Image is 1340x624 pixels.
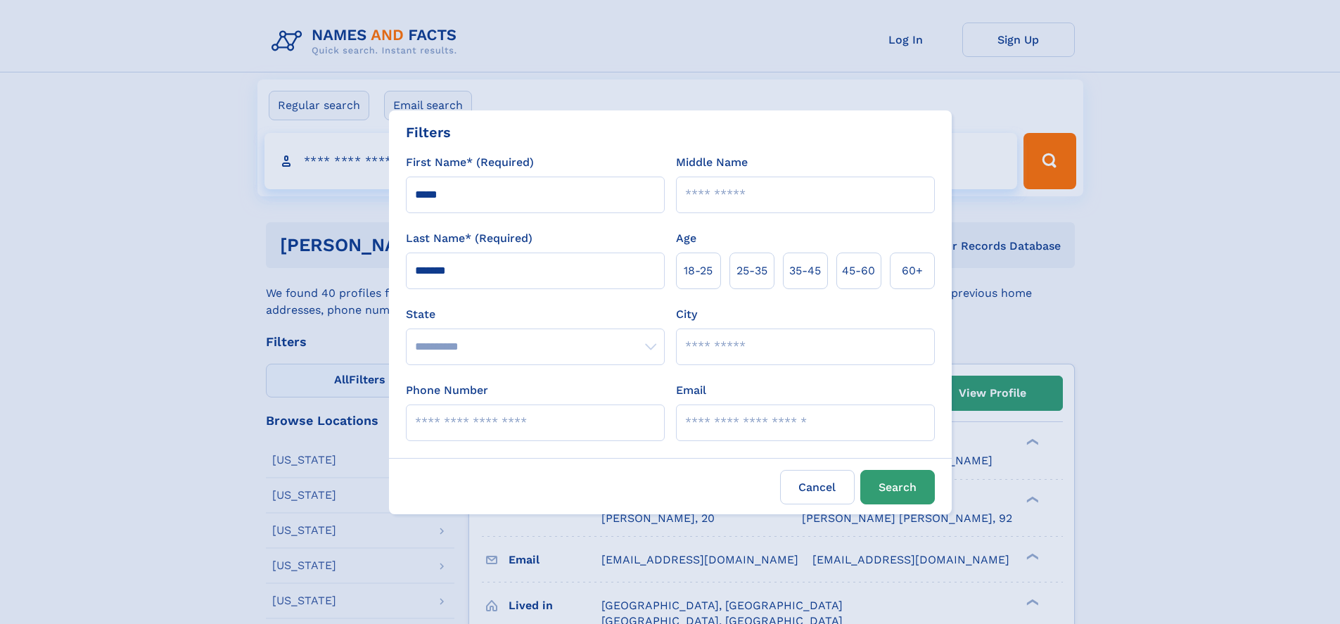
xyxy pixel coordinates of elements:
label: First Name* (Required) [406,154,534,171]
label: Last Name* (Required) [406,230,532,247]
label: Middle Name [676,154,748,171]
div: Filters [406,122,451,143]
span: 45‑60 [842,262,875,279]
span: 25‑35 [736,262,767,279]
label: Age [676,230,696,247]
label: Phone Number [406,382,488,399]
span: 18‑25 [684,262,713,279]
label: City [676,306,697,323]
span: 60+ [902,262,923,279]
label: Email [676,382,706,399]
label: State [406,306,665,323]
label: Cancel [780,470,855,504]
button: Search [860,470,935,504]
span: 35‑45 [789,262,821,279]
